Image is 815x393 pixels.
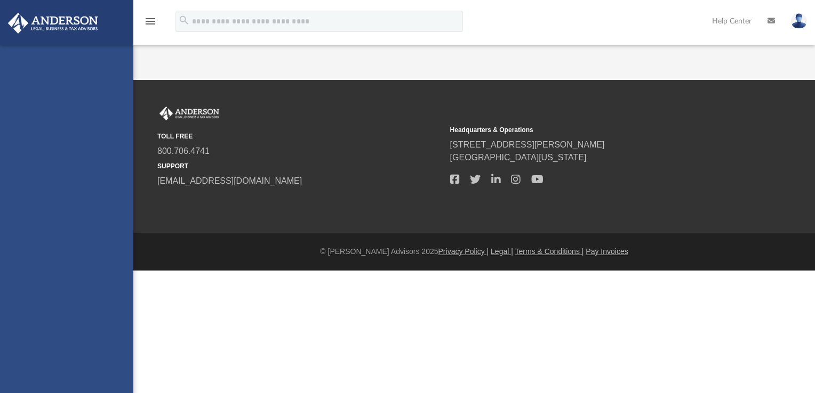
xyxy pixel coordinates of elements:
[157,176,302,185] a: [EMAIL_ADDRESS][DOMAIN_NAME]
[133,246,815,257] div: © [PERSON_NAME] Advisors 2025
[144,20,157,28] a: menu
[438,247,489,256] a: Privacy Policy |
[450,153,587,162] a: [GEOGRAPHIC_DATA][US_STATE]
[157,107,221,120] img: Anderson Advisors Platinum Portal
[791,13,807,29] img: User Pic
[157,146,210,155] a: 800.706.4741
[450,140,605,149] a: [STREET_ADDRESS][PERSON_NAME]
[157,132,443,141] small: TOLL FREE
[144,15,157,28] i: menu
[586,247,628,256] a: Pay Invoices
[178,14,190,26] i: search
[5,13,101,34] img: Anderson Advisors Platinum Portal
[450,125,736,135] small: Headquarters & Operations
[491,247,513,256] a: Legal |
[515,247,584,256] a: Terms & Conditions |
[157,161,443,171] small: SUPPORT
